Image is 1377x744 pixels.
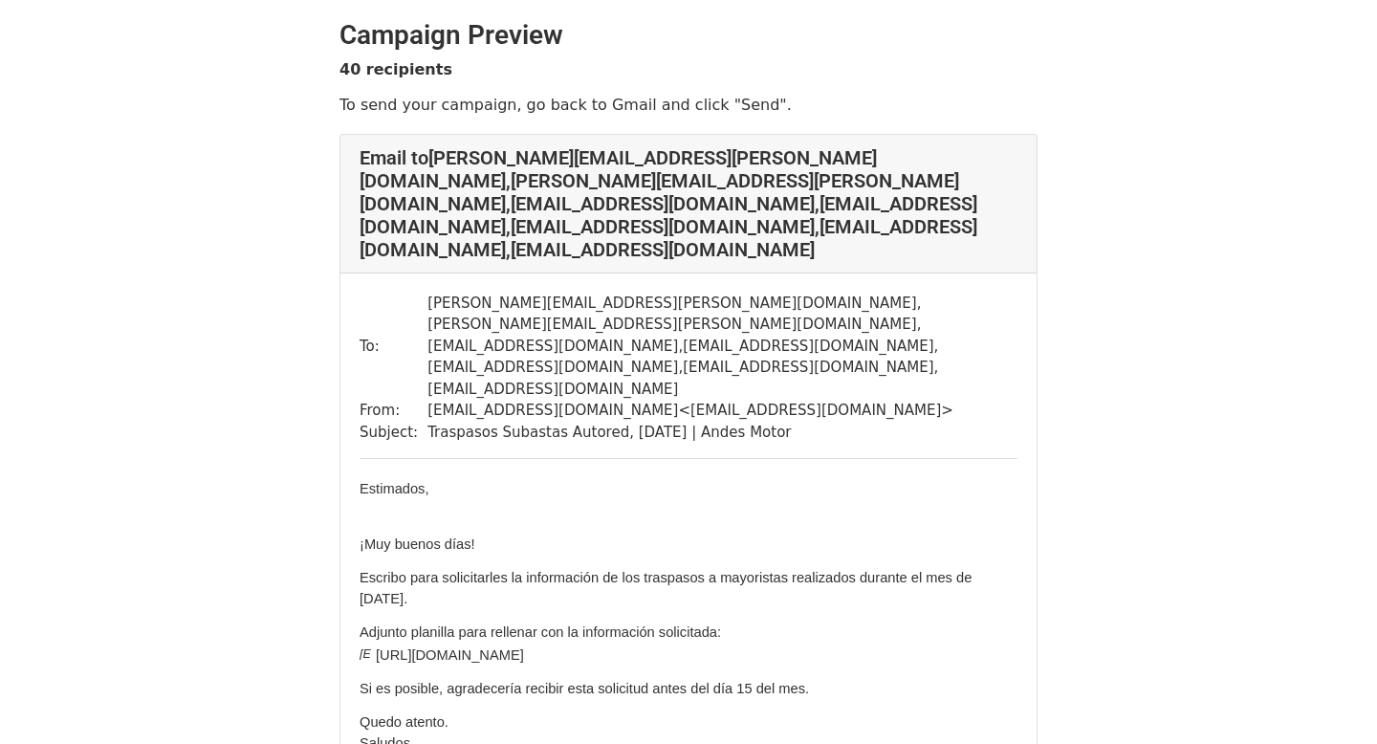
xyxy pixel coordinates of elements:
[360,536,475,552] span: ¡Muy buenos días!
[427,293,1017,401] td: [PERSON_NAME][EMAIL_ADDRESS][PERSON_NAME][DOMAIN_NAME] , [PERSON_NAME][EMAIL_ADDRESS][PERSON_NAME...
[360,422,427,444] td: Subject:
[360,481,429,496] span: Estimados,
[427,422,1017,444] td: Traspasos Subastas Autored, [DATE] | Andes Motor
[360,624,721,640] span: Adjunto planilla para rellenar con la información solicitada:
[360,570,975,606] span: Escribo para solicitarles la información de los traspasos a mayoristas realizados durante el mes ...
[360,293,427,401] td: To:
[360,681,809,696] span: Si es posible, agradecería recibir esta solicitud antes del día 15 del mes.
[360,146,1017,261] h4: Email to [PERSON_NAME][EMAIL_ADDRESS][PERSON_NAME][DOMAIN_NAME] , [PERSON_NAME][EMAIL_ADDRESS][PE...
[339,60,452,78] strong: 40 recipients
[360,400,427,422] td: From:
[339,19,1038,52] h2: Campaign Preview
[339,95,1038,115] p: To send your campaign, go back to Gmail and click "Send".
[360,714,448,730] span: Quedo atento.
[427,400,1017,422] td: [EMAIL_ADDRESS][DOMAIN_NAME] < [EMAIL_ADDRESS][DOMAIN_NAME] >
[376,647,524,663] span: [URL][DOMAIN_NAME]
